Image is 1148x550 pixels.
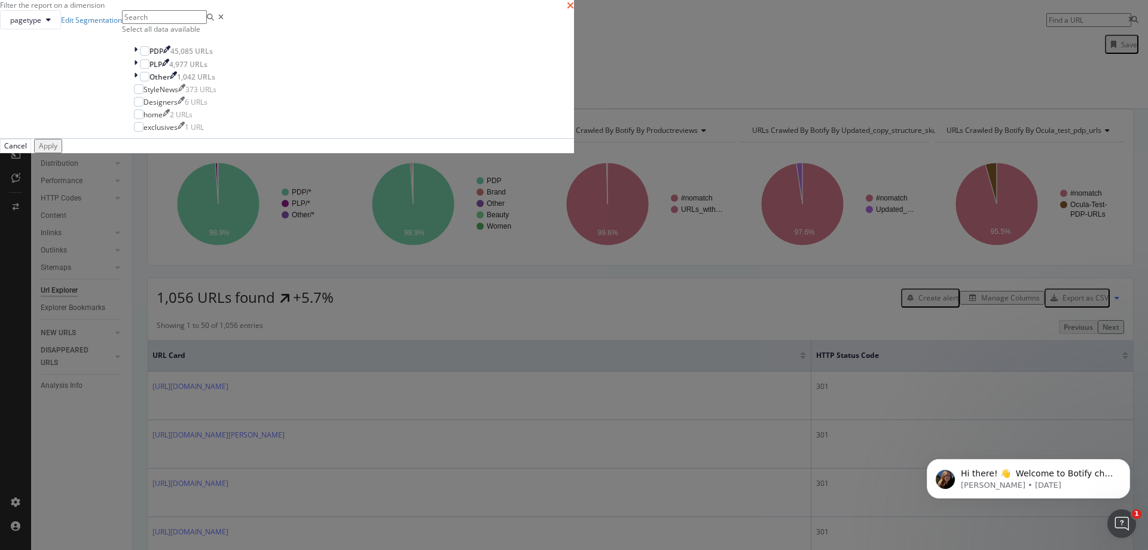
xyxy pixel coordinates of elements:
[1132,509,1141,519] span: 1
[170,46,213,56] div: 45,085 URLs
[149,59,162,69] div: PLP
[149,72,170,82] div: Other
[185,122,204,132] div: 1 URL
[61,15,122,25] a: Edit Segmentation
[10,15,41,25] span: pagetype
[185,84,216,95] div: 373 URLs
[170,110,193,120] div: 2 URLs
[143,84,178,95] div: StyleNews
[122,24,228,34] div: Select all data available
[143,122,178,132] div: exclusives
[4,141,27,151] div: Cancel
[143,110,163,120] div: home
[34,139,62,153] button: Apply
[149,46,163,56] div: PDP
[122,10,207,24] input: Search
[1107,509,1136,538] iframe: Intercom live chat
[169,59,207,69] div: 4,977 URLs
[39,141,57,151] div: Apply
[185,97,207,107] div: 6 URLs
[909,434,1148,518] iframe: Intercom notifications message
[177,72,215,82] div: 1,042 URLs
[143,97,178,107] div: Designers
